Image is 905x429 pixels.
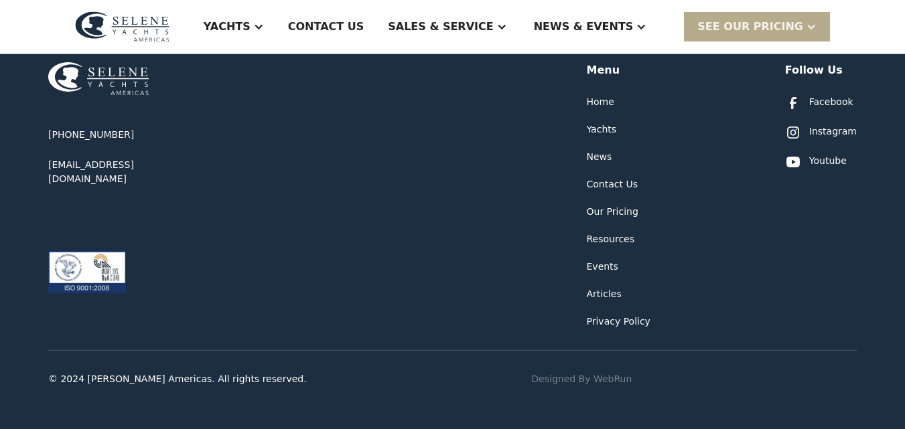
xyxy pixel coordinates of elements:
div: Sales & Service [388,19,493,35]
a: [PHONE_NUMBER] [48,128,134,142]
a: Our Pricing [587,205,638,219]
input: I want to subscribe to your Newsletter.Unsubscribe any time by clicking the link at the bottom of... [3,298,12,307]
a: Resources [587,232,635,246]
a: News [587,150,612,164]
span: Unsubscribe any time by clicking the link at the bottom of any message [3,297,329,321]
a: Yachts [587,122,617,137]
div: Instagram [809,124,857,139]
div: © 2024 [PERSON_NAME] Americas. All rights reserved. [48,372,307,386]
div: Contact US [288,19,364,35]
strong: I want to subscribe to your Newsletter. [15,297,212,309]
div: SEE Our Pricing [684,12,830,41]
div: Youtube [809,154,847,168]
a: Articles [587,287,622,301]
a: Instagram [785,124,857,141]
a: Contact Us [587,177,638,191]
a: [EMAIL_ADDRESS][DOMAIN_NAME] [48,158,209,186]
div: Menu [587,62,620,78]
div: SEE Our Pricing [697,19,803,35]
a: Youtube [785,154,847,170]
a: Designed By WebRun [531,372,632,386]
a: Facebook [785,95,853,111]
div: Yachts [204,19,251,35]
div: Follow Us [785,62,843,78]
img: ISO 9001:2008 certification logos for ABS Quality Evaluations and RvA Management Systems. [48,250,126,293]
div: News & EVENTS [534,19,634,35]
a: Home [587,95,614,109]
a: Privacy Policy [587,315,650,329]
a: Events [587,260,618,274]
div: Facebook [809,95,853,109]
img: logo [75,11,169,42]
